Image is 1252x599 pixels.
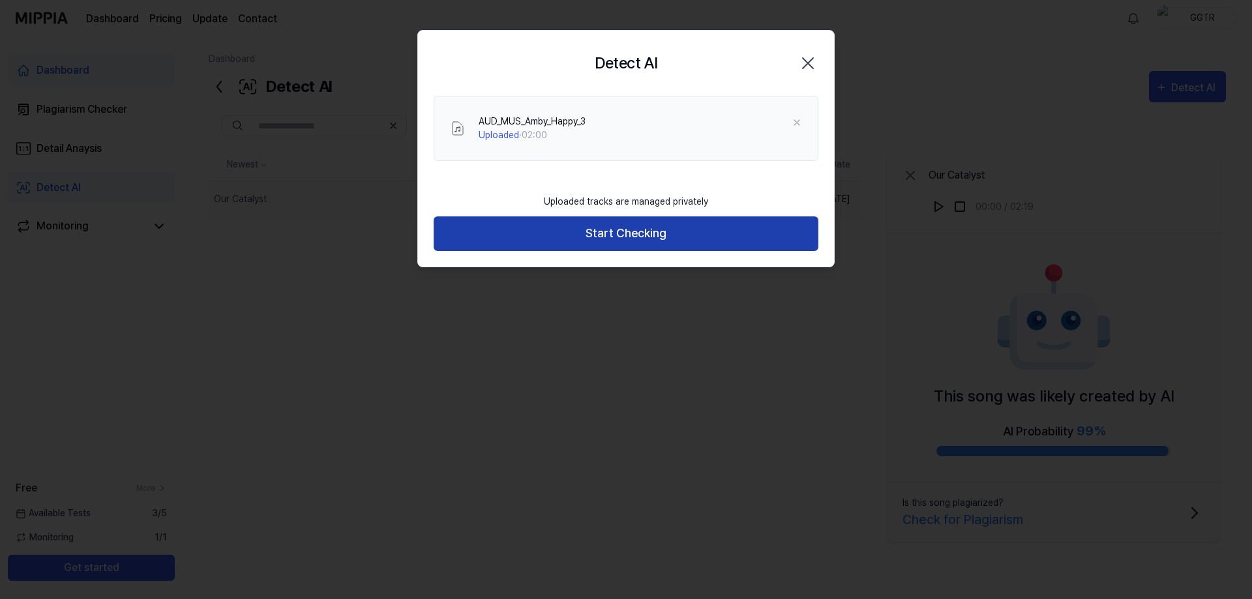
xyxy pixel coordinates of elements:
div: · 02:00 [479,128,586,142]
span: Uploaded [479,130,519,140]
img: File Select [450,121,466,136]
h2: Detect AI [595,51,658,75]
button: Start Checking [434,216,818,251]
div: AUD_MUS_Amby_Happy_3 [479,115,586,128]
div: Uploaded tracks are managed privately [536,187,716,216]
